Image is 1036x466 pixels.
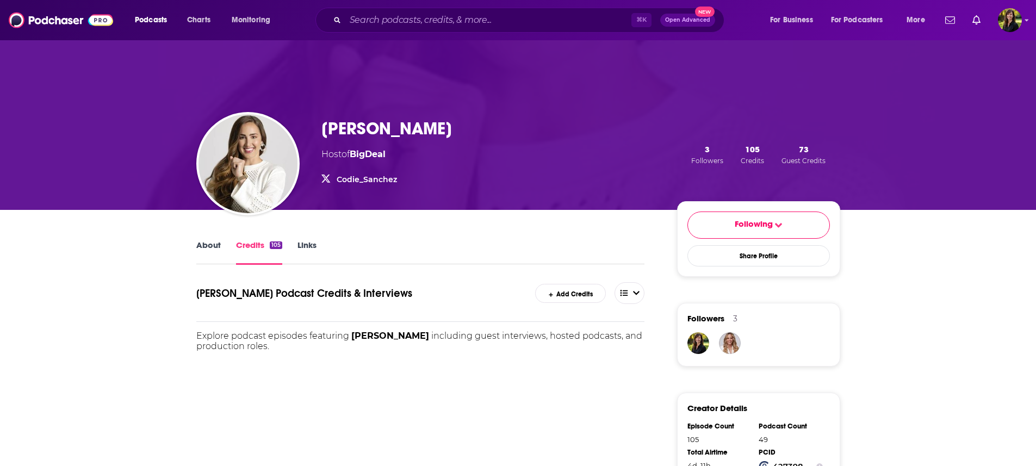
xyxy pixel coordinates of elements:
[326,8,735,33] div: Search podcasts, credits, & more...
[198,114,297,213] img: Codie Sanchez
[196,331,645,351] p: Explore podcast episodes featuring including guest interviews, hosted podcasts, and production ro...
[9,10,113,30] img: Podchaser - Follow, Share and Rate Podcasts
[770,13,813,28] span: For Business
[998,8,1022,32] button: Show profile menu
[615,282,645,304] button: open menu
[735,219,773,232] span: Following
[907,13,925,28] span: More
[968,11,985,29] a: Show notifications dropdown
[350,149,386,159] a: BigDeal
[135,13,167,28] span: Podcasts
[781,157,826,165] span: Guest Credits
[687,245,830,266] button: Share Profile
[741,157,764,165] span: Credits
[691,157,723,165] span: Followers
[687,212,830,239] button: Following
[270,241,282,249] div: 105
[705,144,710,154] span: 3
[232,13,270,28] span: Monitoring
[759,422,823,431] div: Podcast Count
[687,422,752,431] div: Episode Count
[321,149,342,159] span: Host
[799,144,809,154] span: 73
[719,332,741,354] img: vanessagalfaro
[778,144,829,165] button: 73Guest Credits
[196,240,221,265] a: About
[688,144,727,165] button: 3Followers
[660,14,715,27] button: Open AdvancedNew
[631,13,652,27] span: ⌘ K
[695,7,715,17] span: New
[759,435,823,444] div: 49
[824,11,899,29] button: open menu
[998,8,1022,32] img: User Profile
[687,448,752,457] div: Total Airtime
[998,8,1022,32] span: Logged in as HowellMedia
[351,331,429,341] span: [PERSON_NAME]
[127,11,181,29] button: open menu
[342,149,386,159] span: of
[236,240,282,265] a: Credits105
[745,144,760,154] span: 105
[762,11,827,29] button: open menu
[665,17,710,23] span: Open Advanced
[687,435,752,444] div: 105
[321,118,452,139] h3: [PERSON_NAME]
[733,314,737,324] div: 3
[759,448,823,457] div: PCID
[297,240,317,265] a: Links
[187,13,210,28] span: Charts
[345,11,631,29] input: Search podcasts, credits, & more...
[687,332,709,354] img: Elizabeth
[941,11,959,29] a: Show notifications dropdown
[831,13,883,28] span: For Podcasters
[180,11,217,29] a: Charts
[337,175,397,184] a: Codie_Sanchez
[899,11,939,29] button: open menu
[687,403,747,413] h3: Creator Details
[737,144,767,165] button: 105Credits
[687,313,724,324] span: Followers
[535,284,605,303] a: Add Credits
[224,11,284,29] button: open menu
[196,282,514,304] h1: Codie Sanchez's Podcast Credits & Interviews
